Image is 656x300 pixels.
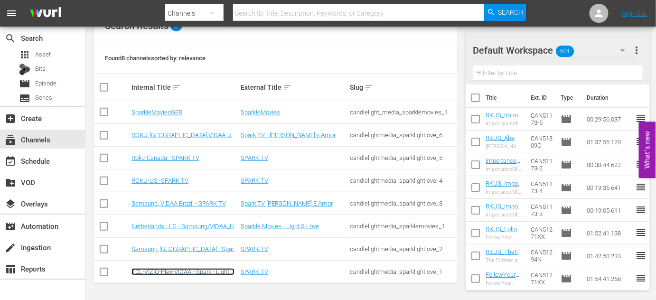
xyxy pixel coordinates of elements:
[583,222,636,244] td: 01:52:41.138
[350,200,456,207] div: candlelightmedia_sparklightlove_3
[105,55,206,62] span: Found 8 channels sorted by: relevance
[527,199,557,222] td: CAN51173-3
[131,154,199,161] a: Roku-Canada - SPARK TV
[636,159,647,170] span: reorder
[636,181,647,193] span: reorder
[19,49,30,60] span: Asset
[631,45,643,56] span: more_vert
[5,242,16,253] span: Ingestion
[131,109,182,116] a: SparkleMoviesGER
[486,203,523,224] a: RKUS_ImportanceOfBeingMike_Eps_1-3
[636,113,647,124] span: reorder
[35,93,52,103] span: Series
[131,82,238,93] div: Internal Title
[486,157,523,178] a: ImportanceOfBeingMike_Eps_6-10_Wurl
[583,176,636,199] td: 00:19:35.641
[350,245,456,253] div: candlelightmedia_sparklightlove_2
[283,83,291,92] span: sort
[5,134,16,146] span: Channels
[35,64,46,74] span: Bits
[556,41,574,61] span: 604
[583,108,636,131] td: 00:29:56.037
[486,257,523,263] div: The Farmer and the Belle – Saving Santaland
[350,109,456,116] div: candlelight_media_sparklemovies_1
[636,272,647,284] span: reorder
[365,83,373,92] span: sort
[561,182,572,193] span: Episode
[486,271,523,285] a: FollowYourHeart99_Wurl
[583,153,636,176] td: 00:38:44.622
[486,84,525,111] th: Title
[561,205,572,216] span: Episode
[525,84,555,111] th: Ext. ID
[639,122,656,178] button: Open Feedback Widget
[527,222,557,244] td: CAN51271XX
[19,64,30,75] div: Bits
[636,227,647,238] span: reorder
[561,227,572,239] span: Episode
[631,39,643,62] button: more_vert
[486,112,522,140] a: RKUS_ImportanceOfBeingMike_Eps_7-10
[486,166,523,172] div: ImportanceOfBeingMike_Eps_6-10
[172,83,181,92] span: sort
[486,180,523,201] a: RKUS_ImportanceOfBeingMike_Eps_4-6
[6,8,17,19] span: menu
[350,268,456,275] div: candlelightmedia_sparklightlove_1
[350,223,456,230] div: candlelightmedia_sparklemovies_1
[241,223,319,230] a: Sparkle Movies - Light & Love
[35,50,51,59] span: Asset
[527,267,557,290] td: CAN51271XX
[561,250,572,262] span: Episode
[486,248,523,277] a: RKUS_TheFarmerAndTheBelle_SavingSantaland
[486,134,515,141] a: RKUS_Abe
[527,244,557,267] td: CAN51294N
[19,93,30,104] span: Series
[561,136,572,148] span: Episode
[131,177,188,184] a: ROKU-US -SPARK TV
[498,4,524,21] span: Search
[241,131,336,139] a: Spark TV - [PERSON_NAME] y Amor
[350,82,456,93] div: Slug
[561,273,572,284] span: Episode
[527,131,557,153] td: CAN51309C
[241,82,347,93] div: External Title
[636,136,647,147] span: reorder
[486,189,523,195] div: ImportanceOfBeingMike_Eps_4-6
[486,121,523,127] div: ImportanceOfBeingMike_Eps_7-10
[241,245,268,253] a: SPARK TV
[131,268,234,282] a: TCL-VIZIO-Plex-VIDAA - Spark - Light & Love
[241,268,268,275] a: SPARK TV
[5,113,16,124] span: Create
[5,221,16,232] span: Automation
[5,177,16,188] span: VOD
[555,84,581,111] th: Type
[19,78,30,89] span: Episode
[241,109,280,116] a: SparkleMovies
[486,280,523,286] div: Follow Your Heart
[583,244,636,267] td: 01:42:50.233
[241,154,268,161] a: SPARK TV
[350,177,456,184] div: candlelightmedia_sparklightlove_4
[581,84,638,111] th: Duration
[561,159,572,170] span: Episode
[527,108,557,131] td: CAN51173-5
[350,154,456,161] div: candlelightmedia_sparklightlove_5
[131,245,238,260] a: Samsung-[GEOGRAPHIC_DATA] - Spark TV
[486,225,522,240] a: RKUS_FollowYourHeart99
[241,200,333,207] a: Spark TV [PERSON_NAME] E Amor
[23,2,68,25] img: ans4CAIJ8jUAAAAAAAAAAAAAAAAAAAAAAAAgQb4GAAAAAAAAAAAAAAAAAAAAAAAAJMjXAAAAAAAAAAAAAAAAAAAAAAAAgAT5G...
[527,153,557,176] td: CAN51173-2
[241,177,268,184] a: SPARK TV
[5,156,16,167] span: Schedule
[5,33,16,44] span: Search
[5,263,16,275] span: Reports
[486,212,523,218] div: ImportanceOfBeingMike_Eps_1-3
[131,223,238,237] a: Netherlands - LG - Samsung/VIDAA_UK - Sparkle Movies
[636,250,647,261] span: reorder
[636,204,647,216] span: reorder
[131,131,236,153] a: ROKU-[GEOGRAPHIC_DATA],VIDAA-US - Spanish - Spark TV - [PERSON_NAME] y Amor
[350,131,456,139] div: candlelightmedia_sparklightlove_6
[5,198,16,210] span: Overlays
[486,234,523,241] div: Follow Your Heart
[561,113,572,125] span: Episode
